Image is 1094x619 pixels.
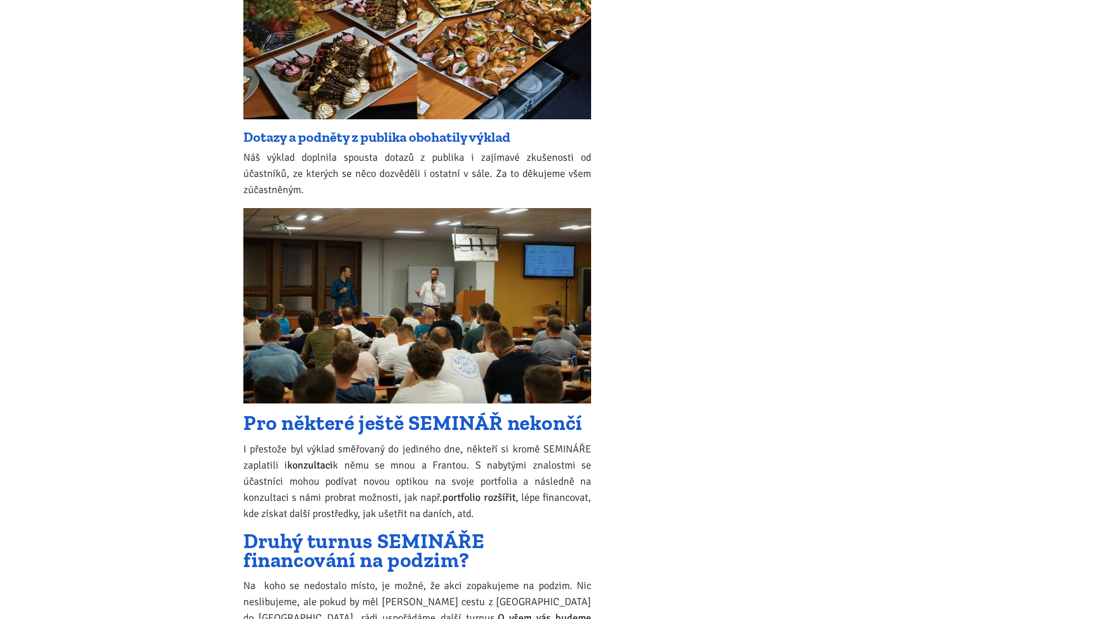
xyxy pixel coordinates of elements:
h2: Pro některé ještě SEMINÁŘ nekončí [243,414,591,432]
p: Náš výklad doplnila spousta dotazů z publika i zajímavé zkušenosti od účastníků, ze kterých se ně... [243,149,591,198]
strong: portfolio rozšířit [442,491,515,504]
strong: konzultaci [287,459,333,471]
h3: Dotazy a podněty z publika obohatily výklad [243,130,591,145]
p: I přestože byl výklad směřovaný do jediného dne, někteří si kromě SEMINÁŘE zaplatili i k němu se ... [243,441,591,522]
h2: Druhý turnus SEMINÁŘE financování na podzim? [243,532,591,569]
